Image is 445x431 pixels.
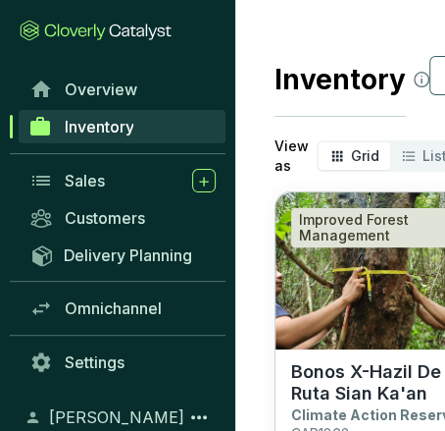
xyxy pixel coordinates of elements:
span: Delivery Planning [64,245,192,265]
a: Settings [20,346,225,379]
a: Overview [20,73,225,106]
span: Sales [65,171,105,190]
a: Omnichannel [20,292,225,325]
a: Customers [20,201,225,235]
a: Sales [20,164,225,197]
span: Overview [65,80,137,99]
h2: Inventory [274,59,429,100]
a: Inventory [19,110,225,143]
span: [PERSON_NAME] [49,405,184,429]
span: Customers [65,208,145,228]
span: Omnichannel [65,298,162,318]
span: Inventory [64,117,133,136]
p: View as [274,136,309,176]
a: Delivery Planning [20,239,225,271]
span: Grid [351,147,379,164]
span: Settings [65,352,124,372]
